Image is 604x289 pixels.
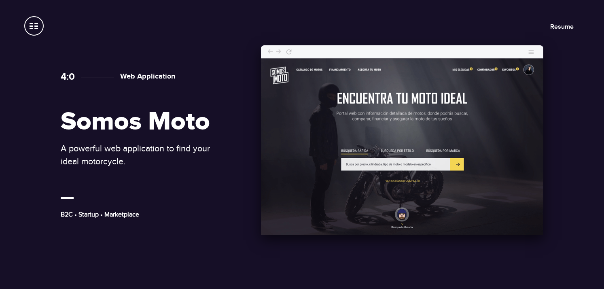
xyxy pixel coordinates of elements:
[61,71,75,83] span: 4:0
[61,210,139,219] span: B2C • Startup • Marketplace
[261,45,543,235] img: Somos Moto
[550,23,574,31] a: Resume
[59,49,545,240] a: 4:0 Web Application Somos Moto A powerful web application to find your ideal motorcycle. B2C • St...
[61,108,223,136] h2: Somos Moto
[81,72,175,81] h3: Web Application
[61,142,223,168] p: A powerful web application to find your ideal motorcycle.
